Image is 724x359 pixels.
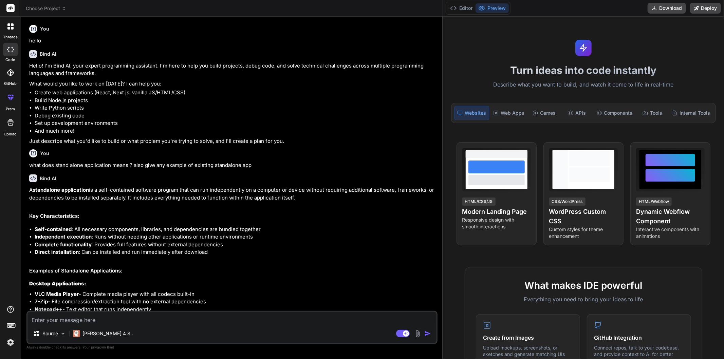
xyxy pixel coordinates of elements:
[29,267,436,275] h2: Examples of Standalone Applications:
[35,226,436,233] li: : All necessary components, libraries, and dependencies are bundled together
[29,137,436,145] p: Just describe what you'd like to build or what problem you're trying to solve, and I'll create a ...
[424,330,431,337] img: icon
[35,233,92,240] strong: Independent execution
[35,97,436,105] li: Build Node.js projects
[35,226,72,232] strong: Self-contained
[82,330,133,337] p: [PERSON_NAME] 4 S..
[60,331,66,337] img: Pick Models
[35,298,436,306] li: - File compression/extraction tool with no external dependencies
[669,106,713,120] div: Internal Tools
[73,330,80,337] img: Claude 4 Sonnet
[454,106,489,120] div: Websites
[3,34,18,40] label: threads
[549,197,586,206] div: CSS/WordPress
[5,337,16,348] img: settings
[6,57,15,63] label: code
[690,3,721,14] button: Deploy
[462,216,531,230] p: Responsive design with smooth interactions
[35,112,436,120] li: Debug existing code
[636,197,672,206] div: HTML/Webflow
[40,175,56,182] h6: Bind AI
[35,241,436,249] li: : Provides full features without external dependencies
[35,306,436,314] li: - Text editor that runs independently
[462,207,531,216] h4: Modern Landing Page
[35,104,436,112] li: Write Python scripts
[26,344,438,351] p: Always double-check its answers. Your in Bind
[447,3,476,13] button: Editor
[29,280,86,287] strong: Desktop Applications:
[35,291,79,297] strong: VLC Media Player
[561,106,592,120] div: APIs
[648,3,686,14] button: Download
[4,81,17,87] label: GitHub
[29,62,436,77] p: Hello! I'm Bind AI, your expert programming assistant. I'm here to help you build projects, debug...
[636,226,705,240] p: Interactive components with animations
[40,25,49,32] h6: You
[594,106,635,120] div: Components
[29,186,436,202] p: A is a self-contained software program that can run independently on a computer or device without...
[26,5,66,12] span: Choose Project
[91,345,103,349] span: privacy
[40,51,56,57] h6: Bind AI
[42,330,58,337] p: Source
[549,226,618,240] p: Custom styles for theme enhancement
[447,64,720,76] h1: Turn ideas into code instantly
[594,334,684,342] h4: GitHub Integration
[29,80,436,88] p: What would you like to work on [DATE]? I can help you:
[35,233,436,241] li: : Runs without needing other applications or runtime environments
[414,330,422,338] img: attachment
[35,241,92,248] strong: Complete functionality
[549,207,618,226] h4: WordPress Custom CSS
[35,89,436,97] li: Create web applications (React, Next.js, vanilla JS/HTML/CSS)
[4,131,17,137] label: Upload
[35,127,436,135] li: And much more!
[33,187,89,193] strong: standalone application
[35,249,79,255] strong: Direct installation
[35,290,436,298] li: - Complete media player with all codecs built-in
[40,150,49,157] h6: You
[476,295,691,303] p: Everything you need to bring your ideas to life
[35,119,436,127] li: Set up development environments
[35,306,62,313] strong: Notepad++
[29,37,436,45] p: hello
[29,212,436,220] h2: Key Characteristics:
[483,334,573,342] h4: Create from Images
[6,106,15,112] label: prem
[636,207,705,226] h4: Dynamic Webflow Component
[29,162,436,169] p: what does stand alone application means ? also give any example of existing standalone app
[462,197,496,206] div: HTML/CSS/JS
[528,106,560,120] div: Games
[490,106,527,120] div: Web Apps
[35,298,48,305] strong: 7-Zip
[476,278,691,292] h2: What makes IDE powerful
[637,106,668,120] div: Tools
[476,3,509,13] button: Preview
[447,80,720,89] p: Describe what you want to build, and watch it come to life in real-time
[35,248,436,256] li: : Can be installed and run immediately after download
